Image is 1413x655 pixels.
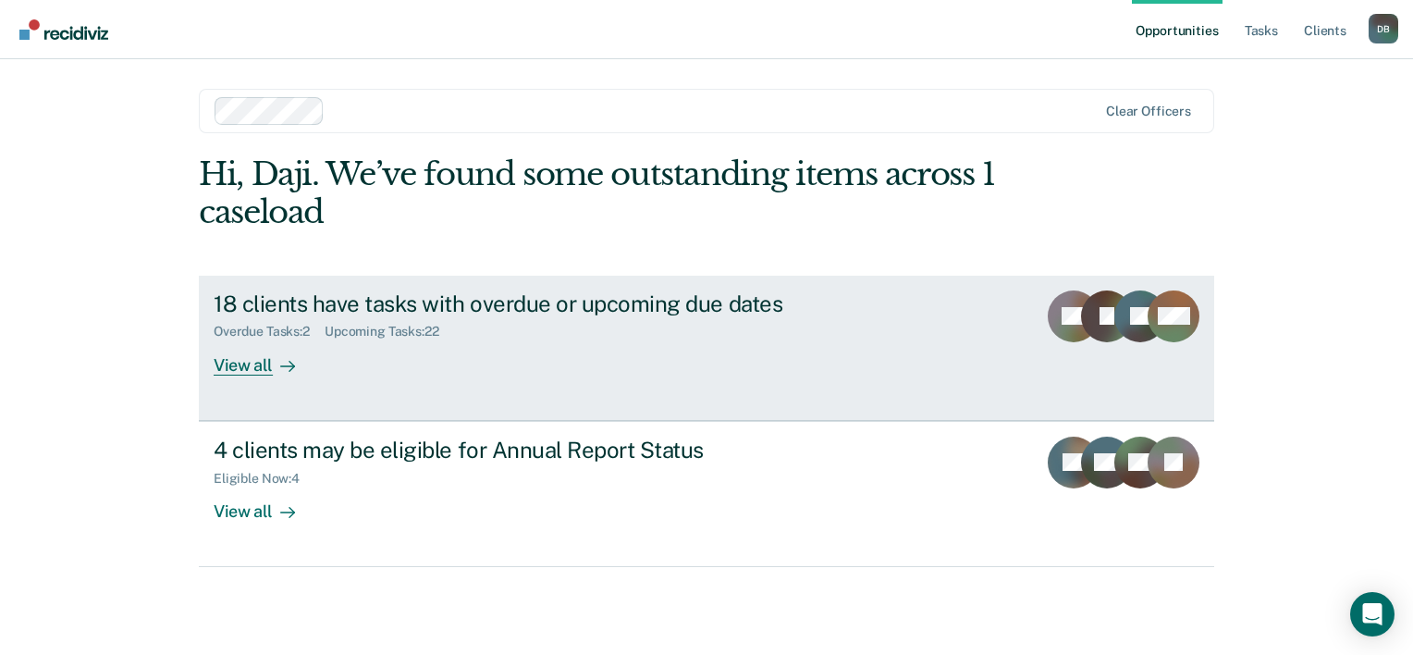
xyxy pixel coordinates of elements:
[214,290,863,317] div: 18 clients have tasks with overdue or upcoming due dates
[214,324,325,340] div: Overdue Tasks : 2
[214,340,317,376] div: View all
[199,155,1011,231] div: Hi, Daji. We’ve found some outstanding items across 1 caseload
[214,486,317,522] div: View all
[1369,14,1398,43] div: D B
[1106,104,1191,119] div: Clear officers
[1369,14,1398,43] button: Profile dropdown button
[1350,592,1395,636] div: Open Intercom Messenger
[325,324,454,340] div: Upcoming Tasks : 22
[214,437,863,463] div: 4 clients may be eligible for Annual Report Status
[199,421,1214,567] a: 4 clients may be eligible for Annual Report StatusEligible Now:4View all
[214,471,314,487] div: Eligible Now : 4
[199,276,1214,421] a: 18 clients have tasks with overdue or upcoming due datesOverdue Tasks:2Upcoming Tasks:22View all
[19,19,108,40] img: Recidiviz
